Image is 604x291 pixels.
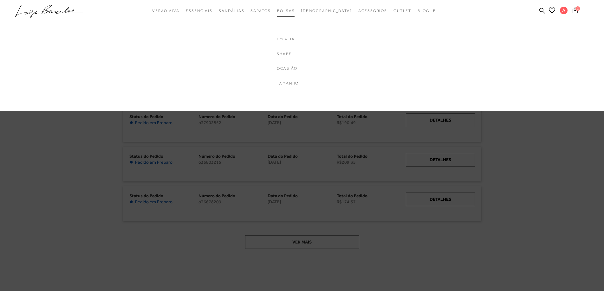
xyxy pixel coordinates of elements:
a: categoryNavScreenReaderText [277,51,328,57]
span: 2 [575,6,580,11]
button: 2 [571,7,580,16]
a: categoryNavScreenReaderText [186,5,212,17]
a: categoryNavScreenReaderText [393,5,411,17]
a: categoryNavScreenReaderText [277,36,328,42]
button: A [557,6,571,16]
span: Bolsas [277,9,295,13]
a: categoryNavScreenReaderText [358,5,387,17]
span: Acessórios [358,9,387,13]
a: categoryNavScreenReaderText [219,5,244,17]
span: A [560,7,568,14]
span: Outlet [393,9,411,13]
span: Sandálias [219,9,244,13]
span: Verão Viva [152,9,179,13]
a: categoryNavScreenReaderText [277,66,328,71]
span: Essenciais [186,9,212,13]
span: Sapatos [250,9,270,13]
a: categoryNavScreenReaderText [250,5,270,17]
a: noSubCategoriesText [301,5,352,17]
a: BLOG LB [418,5,436,17]
span: BLOG LB [418,9,436,13]
a: categoryNavScreenReaderText [277,81,328,86]
a: categoryNavScreenReaderText [277,5,295,17]
span: [DEMOGRAPHIC_DATA] [301,9,352,13]
a: categoryNavScreenReaderText [152,5,179,17]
